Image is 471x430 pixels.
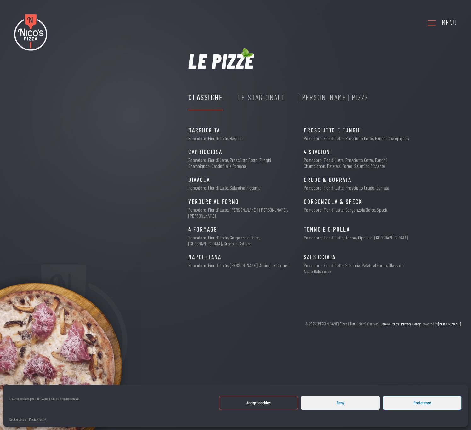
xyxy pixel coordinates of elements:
[188,197,239,207] span: Verdure al Forno
[305,321,379,327] div: © 2025 [PERSON_NAME] Pizza | Tutti i diritti riservati
[188,225,219,234] span: 4 Formaggi
[304,157,410,169] p: Pomodoro, Fior di Latte, Prosciutto Cotto, Funghi Champignon, Patate al Forno, Salamino Piccante
[188,252,221,262] span: Napoletana
[188,185,260,191] p: Pomodoro, Fior di Latte, Salamino Piccante
[301,396,380,410] button: Deny
[188,147,222,157] span: Capricciosa
[304,207,387,213] p: Pomodoro, Fior di Latte, Gorgonzola Dolce, Speck
[442,17,457,28] div: Menu
[304,234,408,240] p: Pomodoro, Fior di Latte, Tonno, Cipolla di [GEOGRAPHIC_DATA]
[188,157,294,169] p: Pomodoro, Fior di Latte, Prosciutto Cotto, Funghi Champignon, Carciofi alla Romana
[238,91,284,103] div: Le Stagionali
[427,14,457,32] a: Menu
[401,321,421,327] a: Privacy Policy
[188,175,210,185] span: Diavola
[304,135,409,141] p: Pomodoro, Fior di Latte, Prosciutto Cotto, Funghi Champignon
[29,416,46,422] a: Privacy Policy
[304,225,350,234] span: Tonno e Cipolla
[383,396,462,410] button: Preferenze
[14,14,47,51] img: Nico's Pizza Logo Colori
[188,91,223,103] div: Classiche
[188,262,289,268] p: Pomodoro, Fior di Latte, [PERSON_NAME], Acciughe, Capperi
[304,175,351,185] span: CRUDO & BURRATA
[9,416,26,422] a: Cookie policy
[219,396,298,410] button: Accept cookies
[304,185,389,191] p: Pomodoro, Fior di Latte, Prosciutto Crudo, Burrata
[188,125,220,135] span: Margherita
[304,252,336,262] span: Salsicciata
[304,197,362,207] span: Gorgonzola & Speck
[304,262,410,274] p: Pomodoro, Fior di Latte, Salsiccia, Patate al Forno, Glassa di Aceto Balsamico
[381,321,399,327] a: Cookie Policy
[304,125,361,135] span: Prosciutto e Funghi
[299,91,369,103] div: [PERSON_NAME] Pizze
[438,321,461,326] a: [PERSON_NAME]
[304,147,332,157] span: 4 Stagioni
[423,321,461,327] div: powered by
[9,396,80,408] div: Usiamo cookies per ottimizzare il sito ed il nostro servizio.
[188,207,294,219] p: Pomodoro, Fior di Latte, [PERSON_NAME], [PERSON_NAME], [PERSON_NAME]
[188,51,254,71] h1: Le pizze
[188,135,243,141] p: Pomodoro, Fior di Latte, Basilico
[188,234,294,246] p: Pomodoro, Fior di Latte, Gorgonzola Dolce, [GEOGRAPHIC_DATA], Grana in Cottura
